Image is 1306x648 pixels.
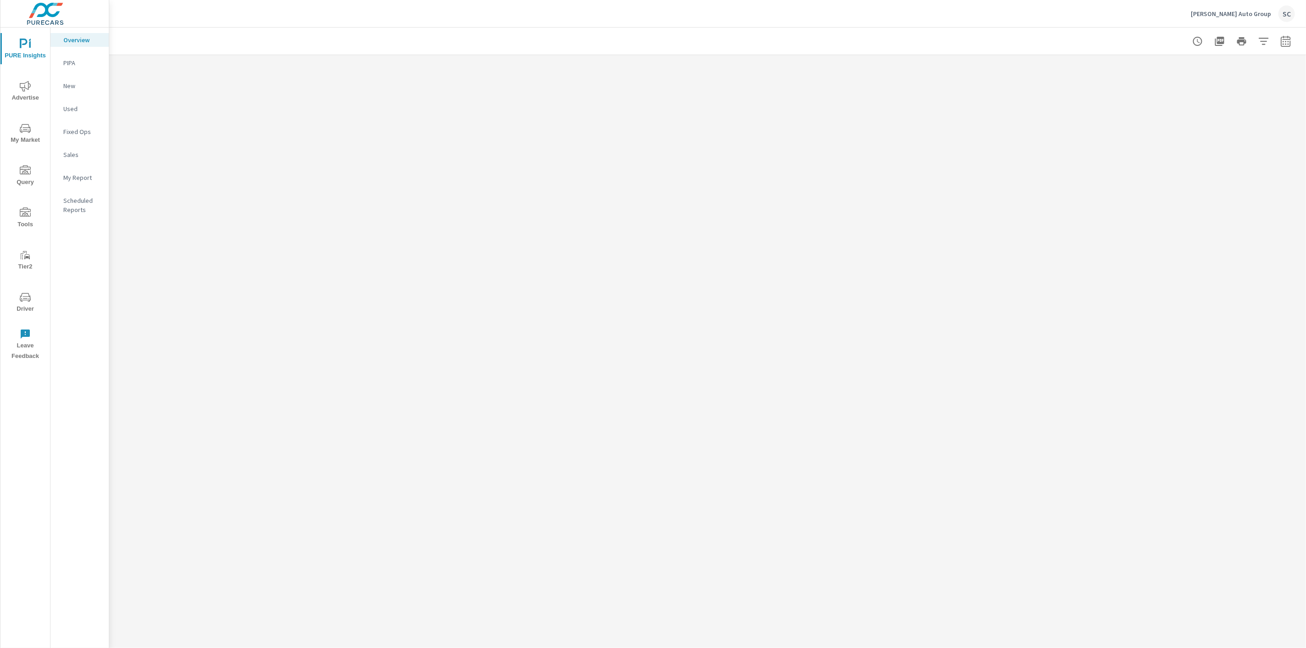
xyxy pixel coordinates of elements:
[63,81,101,90] p: New
[51,171,109,184] div: My Report
[51,148,109,162] div: Sales
[3,207,47,230] span: Tools
[63,150,101,159] p: Sales
[3,250,47,272] span: Tier2
[1233,32,1251,50] button: Print Report
[51,56,109,70] div: PIPA
[3,81,47,103] span: Advertise
[51,194,109,217] div: Scheduled Reports
[63,127,101,136] p: Fixed Ops
[3,39,47,61] span: PURE Insights
[1191,10,1271,18] p: [PERSON_NAME] Auto Group
[1277,32,1295,50] button: Select Date Range
[3,329,47,362] span: Leave Feedback
[1210,32,1229,50] button: "Export Report to PDF"
[51,102,109,116] div: Used
[63,104,101,113] p: Used
[51,79,109,93] div: New
[0,28,50,365] div: nav menu
[3,292,47,314] span: Driver
[63,196,101,214] p: Scheduled Reports
[51,125,109,139] div: Fixed Ops
[3,165,47,188] span: Query
[51,33,109,47] div: Overview
[1255,32,1273,50] button: Apply Filters
[63,173,101,182] p: My Report
[3,123,47,145] span: My Market
[63,58,101,67] p: PIPA
[1278,6,1295,22] div: SC
[63,35,101,45] p: Overview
